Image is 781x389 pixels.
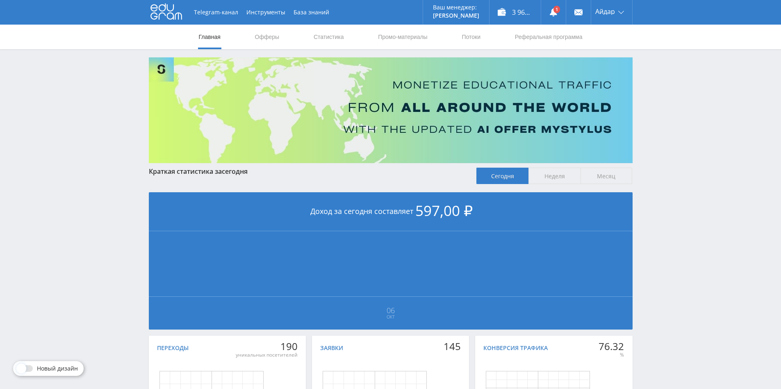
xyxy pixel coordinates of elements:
span: Окт [149,314,632,320]
span: Новый дизайн [37,365,78,372]
div: % [599,352,624,358]
span: Сегодня [476,168,528,184]
div: 76.32 [599,341,624,352]
a: Реферальная программа [514,25,583,49]
div: 145 [444,341,461,352]
div: Заявки [320,345,343,351]
span: Месяц [581,168,633,184]
span: 06 [149,307,632,314]
span: 597,00 ₽ [415,201,473,220]
div: Доход за сегодня составляет [149,192,633,231]
div: уникальных посетителей [236,352,298,358]
a: Статистика [313,25,345,49]
span: Айдар [595,8,615,15]
span: сегодня [222,167,248,176]
div: Конверсия трафика [483,345,548,351]
div: Краткая статистика за [149,168,469,175]
div: 190 [236,341,298,352]
a: Офферы [254,25,280,49]
a: Промо-материалы [377,25,428,49]
span: Неделя [528,168,581,184]
p: [PERSON_NAME] [433,12,479,19]
p: Ваш менеджер: [433,4,479,11]
a: Главная [198,25,221,49]
div: Переходы [157,345,189,351]
a: Потоки [461,25,481,49]
img: Banner [149,57,633,163]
